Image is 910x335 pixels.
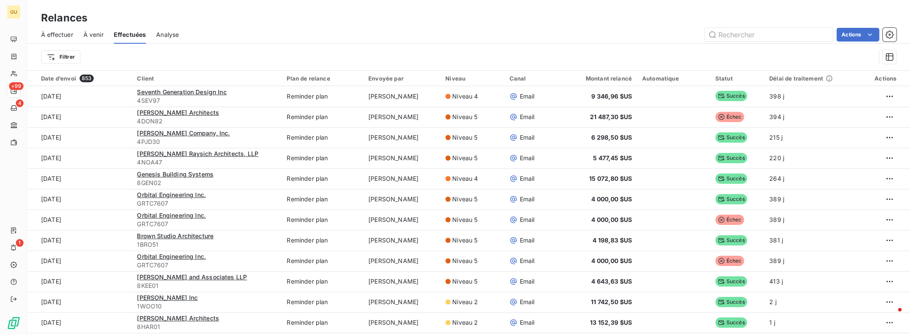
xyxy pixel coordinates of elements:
td: 264 j [764,168,858,189]
span: Orbital Engineering Inc. [137,253,206,260]
span: Succès [715,194,747,204]
span: 4DON82 [137,117,276,126]
span: Niveau 4 [452,92,478,101]
td: [DATE] [27,86,132,107]
span: 8KEE01 [137,281,276,290]
button: Actions [836,28,879,42]
span: Succès [715,153,747,163]
td: 413 j [764,271,858,292]
span: GRTC7607 [137,199,276,208]
span: Email [519,195,534,203]
span: Succès [715,132,747,143]
td: Reminder plan [282,230,363,251]
span: 4 000,00 $US [591,195,632,203]
td: Reminder plan [282,86,363,107]
span: Niveau 5 [452,277,477,286]
td: Reminder plan [282,292,363,312]
span: Email [519,236,534,245]
div: Niveau [445,75,499,82]
td: Reminder plan [282,168,363,189]
span: Email [519,318,534,327]
div: Statut [715,75,759,82]
span: Niveau 5 [452,133,477,142]
td: [PERSON_NAME] [363,189,440,209]
span: Seventh Generation Design Inc [137,88,226,96]
span: Échec [715,256,744,266]
span: 4 000,00 $US [591,257,632,264]
span: Niveau 5 [452,257,477,265]
td: [DATE] [27,271,132,292]
span: GRTC7607 [137,261,276,269]
span: Email [519,174,534,183]
td: 215 j [764,127,858,148]
span: 21 487,30 $US [590,113,632,120]
td: [DATE] [27,168,132,189]
span: Genesis Building Systems [137,170,213,178]
span: Niveau 5 [452,215,477,224]
span: 4 643,63 $US [591,278,632,285]
td: [DATE] [27,292,132,312]
span: 4 198,83 $US [593,236,632,244]
td: 389 j [764,189,858,209]
span: Email [519,113,534,121]
td: [PERSON_NAME] [363,168,440,189]
td: [DATE] [27,230,132,251]
span: Niveau 5 [452,113,477,121]
span: 853 [80,75,94,82]
div: Canal [509,75,546,82]
span: 1 [16,239,24,247]
td: [PERSON_NAME] [363,209,440,230]
span: 4 000,00 $US [591,216,632,223]
h3: Relances [41,10,87,26]
span: Email [519,277,534,286]
td: 2 j [764,292,858,312]
span: Email [519,133,534,142]
td: [DATE] [27,251,132,271]
span: 6 298,50 $US [591,134,632,141]
span: Succès [715,276,747,287]
iframe: Intercom live chat [881,306,901,326]
td: 398 j [764,86,858,107]
span: Client [137,75,154,82]
span: Brown Studio Architecture [137,232,213,239]
span: [PERSON_NAME] Inc [137,294,198,301]
td: [PERSON_NAME] [363,127,440,148]
span: Email [519,154,534,162]
span: Email [519,215,534,224]
div: GU [7,5,21,19]
td: 394 j [764,107,858,127]
span: Échec [715,215,744,225]
span: Email [519,257,534,265]
td: [PERSON_NAME] [363,148,440,168]
span: 8HAR01 [137,323,276,331]
span: Succès [715,297,747,307]
td: Reminder plan [282,271,363,292]
span: [PERSON_NAME] Architects [137,109,219,116]
span: 5 477,45 $US [593,154,632,162]
span: Succès [715,235,747,245]
td: [PERSON_NAME] [363,292,440,312]
span: Succès [715,91,747,101]
div: Envoyée par [368,75,435,82]
img: Logo LeanPay [7,316,21,330]
td: 389 j [764,209,858,230]
div: Plan de relance [287,75,358,82]
td: Reminder plan [282,107,363,127]
span: Niveau 4 [452,174,478,183]
span: [PERSON_NAME] Raysich Architects, LLP [137,150,258,157]
span: Succès [715,173,747,184]
span: 8GEN02 [137,179,276,187]
td: Reminder plan [282,251,363,271]
td: Reminder plan [282,127,363,148]
span: [PERSON_NAME] and Associates LLP [137,273,247,281]
td: Reminder plan [282,209,363,230]
td: [DATE] [27,189,132,209]
td: [PERSON_NAME] [363,271,440,292]
span: 4 [16,99,24,107]
span: +99 [9,82,24,90]
span: Niveau 5 [452,154,477,162]
div: Actions [863,75,896,82]
td: 1 j [764,312,858,333]
span: Échec [715,112,744,122]
td: [DATE] [27,127,132,148]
